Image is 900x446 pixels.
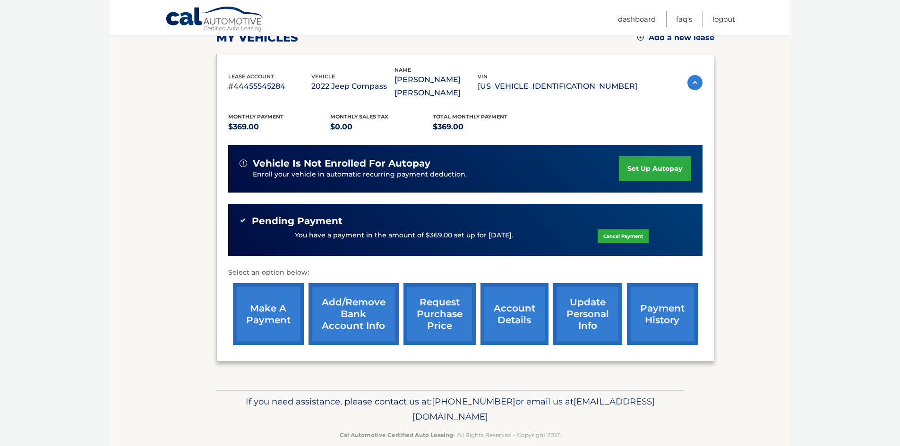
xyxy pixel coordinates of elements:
strong: Cal Automotive Certified Auto Leasing [340,431,453,438]
span: lease account [228,73,274,80]
p: #44455545284 [228,80,311,93]
img: check-green.svg [240,217,246,224]
a: set up autopay [619,156,691,181]
span: Monthly sales Tax [330,113,388,120]
p: - All Rights Reserved - Copyright 2025 [223,430,678,440]
span: name [394,67,411,73]
span: vehicle [311,73,335,80]
a: Add/Remove bank account info [309,283,399,345]
a: Logout [712,11,735,27]
a: Cal Automotive [165,6,265,34]
a: Cancel Payment [598,229,649,243]
a: request purchase price [403,283,476,345]
a: FAQ's [676,11,692,27]
a: Dashboard [618,11,656,27]
img: add.svg [637,34,644,41]
a: make a payment [233,283,304,345]
span: [PHONE_NUMBER] [432,396,515,407]
img: accordion-active.svg [687,75,703,90]
a: update personal info [553,283,622,345]
p: You have a payment in the amount of $369.00 set up for [DATE]. [295,230,513,241]
p: Select an option below: [228,267,703,278]
a: Add a new lease [637,33,714,42]
img: alert-white.svg [240,160,247,167]
p: [PERSON_NAME] [PERSON_NAME] [394,73,478,100]
span: Monthly Payment [228,113,283,120]
span: vin [478,73,488,80]
p: [US_VEHICLE_IDENTIFICATION_NUMBER] [478,80,637,93]
p: Enroll your vehicle in automatic recurring payment deduction. [253,169,619,180]
span: vehicle is not enrolled for autopay [253,158,430,169]
a: payment history [627,283,698,345]
p: $369.00 [228,120,331,134]
p: 2022 Jeep Compass [311,80,394,93]
span: Total Monthly Payment [433,113,507,120]
p: $0.00 [330,120,433,134]
span: [EMAIL_ADDRESS][DOMAIN_NAME] [412,396,655,422]
h2: my vehicles [216,31,298,45]
p: If you need assistance, please contact us at: or email us at [223,394,678,424]
span: Pending Payment [252,215,343,227]
p: $369.00 [433,120,535,134]
a: account details [480,283,549,345]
